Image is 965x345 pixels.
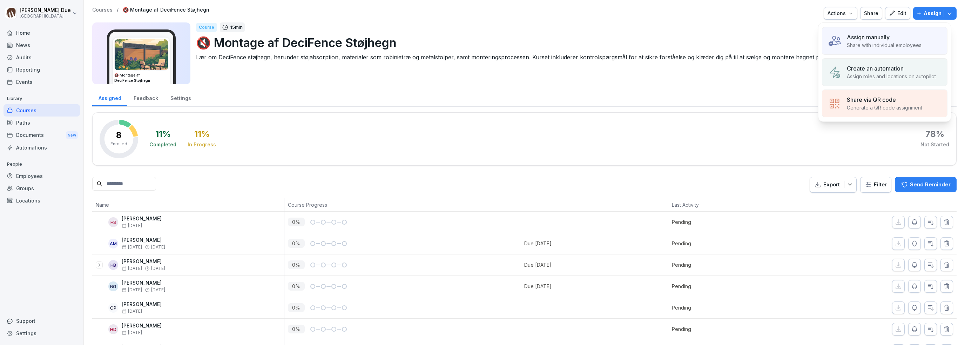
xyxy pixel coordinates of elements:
[288,303,305,312] p: 0 %
[114,73,168,83] h3: 🔇 Montage af DeciFence Støjhegn
[151,245,165,250] span: [DATE]
[4,170,80,182] a: Employees
[116,131,122,139] p: 8
[288,239,305,248] p: 0 %
[847,104,922,111] p: Generate a QR code assignment
[864,9,878,17] div: Share
[672,201,785,208] p: Last Activity
[196,53,951,61] p: Lær om DeciFence støjhegn, herunder støjabsorption, materialer som robinietræ og metalstolper, sa...
[4,76,80,88] a: Events
[108,260,118,270] div: HB
[847,33,890,41] p: Assign manually
[108,324,118,334] div: HD
[895,177,957,192] button: Send Reminder
[847,95,896,104] p: Share via QR code
[155,130,171,138] div: 11 %
[823,181,840,189] p: Export
[828,34,841,48] img: assign_manual.svg
[861,177,891,192] button: Filter
[92,7,113,13] a: Courses
[828,9,853,17] div: Actions
[672,261,788,268] p: Pending
[828,97,841,110] img: assign_qrCode.svg
[4,194,80,207] a: Locations
[4,27,80,39] a: Home
[127,88,164,106] a: Feedback
[288,260,305,269] p: 0 %
[122,245,142,250] span: [DATE]
[108,281,118,291] div: NG
[149,141,176,148] div: Completed
[524,240,552,247] div: Due [DATE]
[524,283,552,290] div: Due [DATE]
[164,88,197,106] a: Settings
[865,181,887,188] div: Filter
[20,14,71,19] p: [GEOGRAPHIC_DATA]
[115,39,168,70] img: thgb2mx0bhcepjhojq3x82qb.png
[122,330,142,335] span: [DATE]
[885,7,910,20] button: Edit
[4,315,80,327] div: Support
[123,7,209,13] a: 🔇 Montage af DeciFence Støjhegn
[110,141,127,147] p: Enrolled
[122,287,142,292] span: [DATE]
[910,181,951,188] p: Send Reminder
[151,266,165,271] span: [DATE]
[108,239,118,248] div: AM
[4,51,80,64] a: Audits
[672,325,788,333] p: Pending
[4,117,80,129] a: Paths
[4,159,80,170] p: People
[4,104,80,117] a: Courses
[230,24,243,31] p: 15 min
[524,261,552,268] div: Due [DATE]
[288,282,305,291] p: 0 %
[288,325,305,333] p: 0 %
[4,93,80,104] p: Library
[92,88,127,106] a: Assigned
[889,9,906,17] div: Edit
[122,216,162,222] p: [PERSON_NAME]
[288,201,521,208] p: Course Progress
[824,7,857,20] button: Actions
[920,141,949,148] div: Not Started
[847,73,936,80] p: Assign roles and locations on autopilot
[4,39,80,51] a: News
[194,130,210,138] div: 11 %
[4,141,80,154] a: Automations
[4,327,80,339] a: Settings
[96,201,281,208] p: Name
[122,259,165,265] p: [PERSON_NAME]
[4,182,80,194] a: Groups
[122,266,142,271] span: [DATE]
[672,218,788,226] p: Pending
[828,66,841,79] img: assign_automation.svg
[122,280,165,286] p: [PERSON_NAME]
[860,7,882,20] button: Share
[4,64,80,76] a: Reporting
[151,287,165,292] span: [DATE]
[188,141,216,148] div: In Progress
[117,7,119,13] p: /
[20,7,71,13] p: [PERSON_NAME] Due
[122,223,142,228] span: [DATE]
[847,41,922,49] p: Share with individual employees
[672,283,788,290] p: Pending
[196,23,217,32] div: Course
[672,304,788,311] p: Pending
